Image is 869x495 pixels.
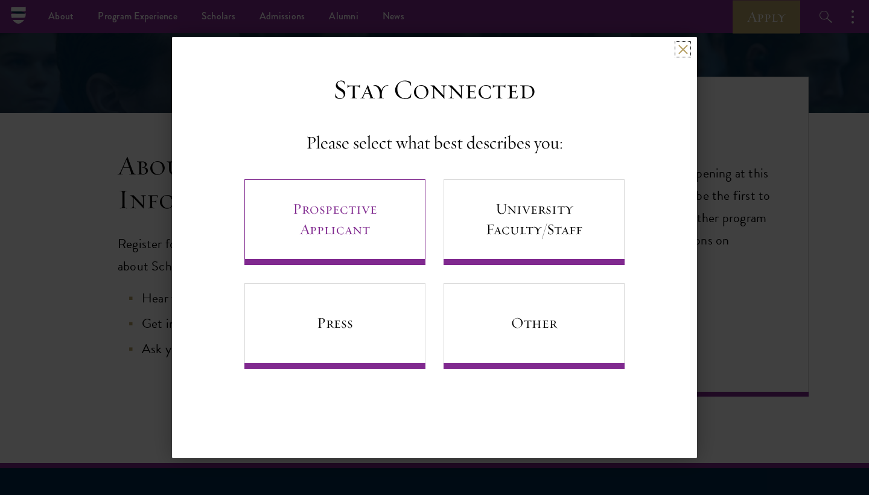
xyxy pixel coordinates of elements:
[244,179,425,265] a: Prospective Applicant
[444,179,625,265] a: University Faculty/Staff
[244,283,425,369] a: Press
[444,283,625,369] a: Other
[306,131,563,155] h4: Please select what best describes you:
[333,73,536,107] h3: Stay Connected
